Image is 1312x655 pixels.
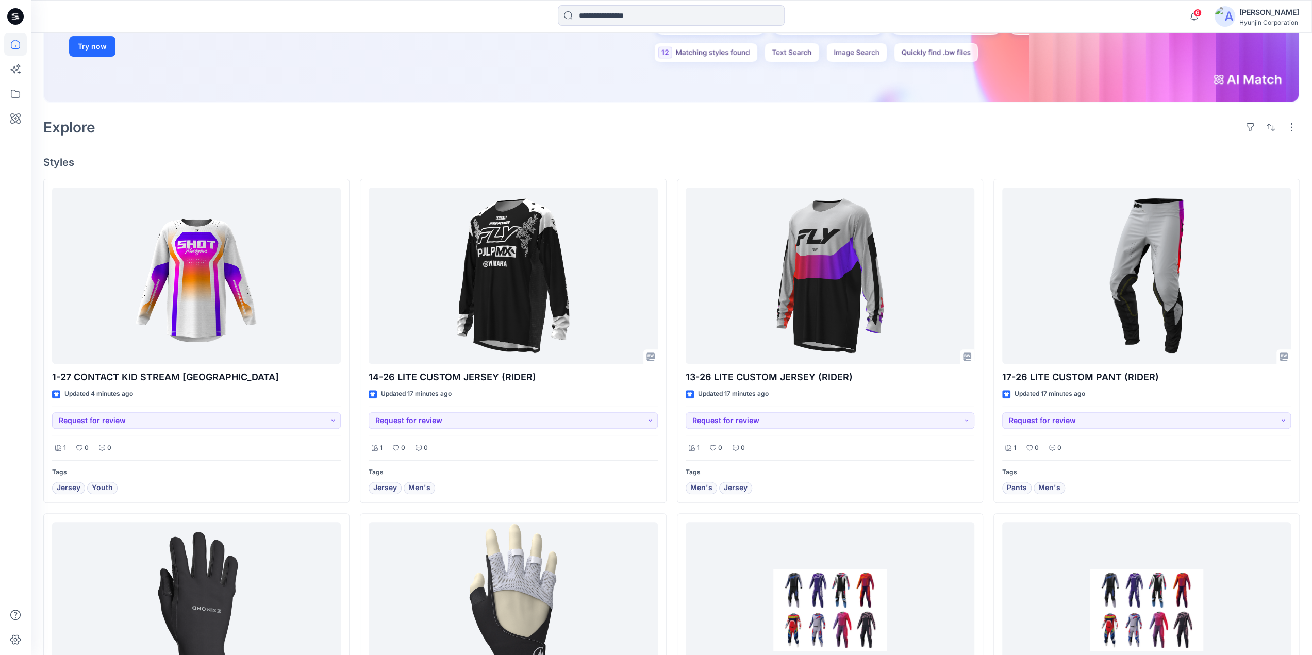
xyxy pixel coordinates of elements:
img: avatar [1215,6,1235,27]
span: Jersey [724,482,748,494]
p: 0 [85,443,89,454]
p: 17-26 LITE CUSTOM PANT (RIDER) [1002,370,1291,384]
p: 14-26 LITE CUSTOM JERSEY (RIDER) [369,370,657,384]
a: 13-26 LITE CUSTOM JERSEY (RIDER) [686,188,974,364]
p: 0 [718,443,722,454]
p: Updated 17 minutes ago [1015,389,1085,399]
p: 0 [741,443,745,454]
p: 0 [1035,443,1039,454]
a: 1-27 CONTACT KID STREAM JERSEY [52,188,341,364]
a: 17-26 LITE CUSTOM PANT (RIDER) [1002,188,1291,364]
span: Pants [1007,482,1027,494]
p: Tags [1002,467,1291,478]
span: Jersey [57,482,80,494]
p: 1-27 CONTACT KID STREAM [GEOGRAPHIC_DATA] [52,370,341,384]
p: 1 [380,443,383,454]
p: 1 [1014,443,1016,454]
p: Tags [52,467,341,478]
h2: Explore [43,119,95,136]
h4: Styles [43,156,1300,169]
p: Updated 17 minutes ago [698,389,769,399]
p: 0 [401,443,405,454]
p: Updated 4 minutes ago [64,389,133,399]
p: 1 [63,443,66,454]
button: Try now [69,36,115,57]
p: 1 [697,443,700,454]
span: Jersey [373,482,397,494]
p: Updated 17 minutes ago [381,389,452,399]
span: 6 [1193,9,1202,17]
p: 0 [1057,443,1061,454]
p: Tags [369,467,657,478]
a: 14-26 LITE CUSTOM JERSEY (RIDER) [369,188,657,364]
p: 0 [107,443,111,454]
span: Youth [92,482,113,494]
p: 0 [424,443,428,454]
div: Hyunjin Corporation [1239,19,1299,26]
p: 13-26 LITE CUSTOM JERSEY (RIDER) [686,370,974,384]
span: Men's [1038,482,1060,494]
p: Tags [686,467,974,478]
span: Men's [690,482,712,494]
span: Men's [408,482,430,494]
div: [PERSON_NAME] [1239,6,1299,19]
